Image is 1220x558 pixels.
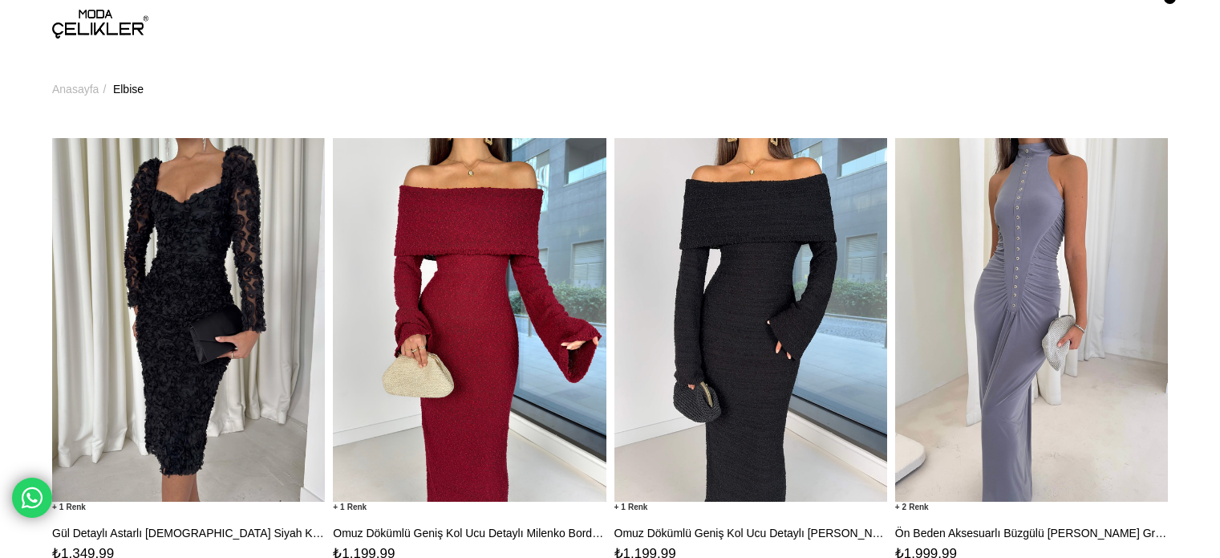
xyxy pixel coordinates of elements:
span: 2 [895,502,929,512]
a: Anasayfa [52,48,99,130]
a: Ön Beden Aksesuarlı Büzgülü [PERSON_NAME] Gri Kadın elbise 26K022 [895,526,1168,540]
img: Gül Detaylı Astarlı Christiana Siyah Kadın Elbise 26K009 [52,138,325,502]
li: > [52,48,110,130]
span: 1 [333,502,367,512]
img: Omuz Dökümlü Geniş Kol Ucu Detaylı Milenko Bordo Triko Kadın elbise 26K020 [333,138,606,502]
a: Omuz Dökümlü Geniş Kol Ucu Detaylı Milenko Bordo Triko Kadın elbise 26K020 [333,526,606,540]
img: Omuz Dökümlü Geniş Kol Ucu Detaylı Milenko Siyah Triko Kadın elbise 26K020 [614,138,887,502]
span: 1 [52,502,86,512]
span: 1 [614,502,648,512]
a: Elbise [113,48,144,130]
a: Omuz Dökümlü Geniş Kol Ucu Detaylı [PERSON_NAME] Siyah Triko Kadın elbise 26K020 [614,526,887,540]
img: logo [52,10,148,39]
a: Gül Detaylı Astarlı [DEMOGRAPHIC_DATA] Siyah Kadın Elbise 26K009 [52,526,325,540]
img: Ön Beden Aksesuarlı Büzgülü Gloria Uzun Gri Kadın elbise 26K022 [895,138,1168,502]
